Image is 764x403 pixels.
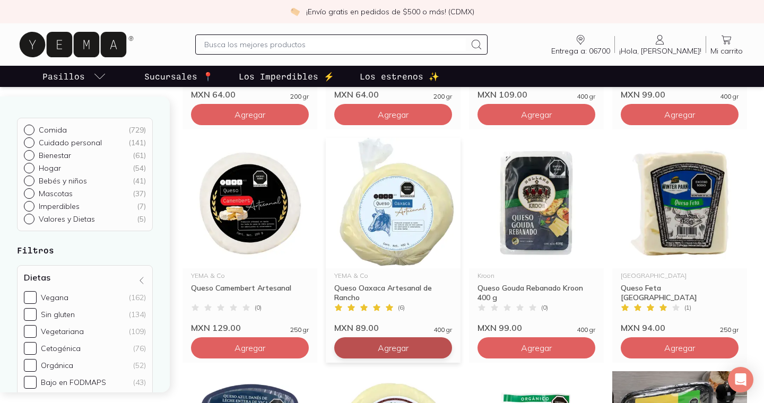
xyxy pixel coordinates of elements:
a: ¡Hola, [PERSON_NAME]! [615,33,706,56]
div: Vegana [41,293,68,302]
span: Agregar [235,109,265,120]
span: 400 gr [720,93,739,100]
span: Mi carrito [710,46,743,56]
span: MXN 94.00 [621,322,665,333]
span: ( 1 ) [684,304,691,311]
div: [GEOGRAPHIC_DATA] [621,273,739,279]
div: Queso Feta [GEOGRAPHIC_DATA] [621,283,739,302]
div: Queso Gouda Rebanado Kroon 400 g [477,283,595,302]
span: MXN 64.00 [191,89,236,100]
p: Los estrenos ✨ [360,70,439,83]
span: MXN 64.00 [334,89,379,100]
input: Orgánica(52) [24,359,37,372]
span: ( 0 ) [255,304,262,311]
a: Los Imperdibles ⚡️ [237,66,336,87]
input: Vegetariana(109) [24,325,37,338]
span: ¡Hola, [PERSON_NAME]! [619,46,701,56]
span: Agregar [378,343,409,353]
button: Agregar [191,104,309,125]
input: Busca los mejores productos [204,38,465,51]
strong: Filtros [17,245,54,255]
button: Agregar [621,337,739,358]
span: Agregar [664,343,695,353]
p: Imperdibles [39,202,80,211]
p: ¡Envío gratis en pedidos de $500 o más! (CDMX) [306,6,474,17]
div: Bajo en FODMAPS [41,378,106,387]
span: Agregar [235,343,265,353]
a: Queso CamembertYEMA & CoQueso Camembert Artesanal(0)MXN 129.00250 gr [183,138,317,333]
span: MXN 99.00 [621,89,665,100]
a: Entrega a: 06700 [547,33,614,56]
div: ( 141 ) [128,138,146,147]
span: 200 gr [290,93,309,100]
a: Los estrenos ✨ [358,66,441,87]
a: Queso Gouda Rebanado Kroon 400 gKroonQueso Gouda Rebanado Kroon 400 g(0)MXN 99.00400 gr [469,138,604,333]
p: Sucursales 📍 [144,70,213,83]
img: check [290,7,300,16]
span: MXN 129.00 [191,322,241,333]
span: 400 gr [577,93,595,100]
input: Sin gluten(134) [24,308,37,321]
div: ( 5 ) [137,214,146,224]
button: Agregar [477,104,595,125]
span: MXN 89.00 [334,322,379,333]
p: Bienestar [39,151,71,160]
button: Agregar [334,337,452,358]
img: Queso Camembert [183,138,317,268]
div: (76) [133,344,146,353]
button: Agregar [621,104,739,125]
button: Agregar [191,337,309,358]
span: Agregar [378,109,409,120]
div: (134) [129,310,146,319]
div: (162) [129,293,146,302]
div: YEMA & Co [191,273,309,279]
input: Vegana(162) [24,291,37,304]
span: Agregar [521,343,552,353]
span: Entrega a: 06700 [551,46,610,56]
span: Agregar [664,109,695,120]
a: pasillo-todos-link [40,66,108,87]
div: YEMA & Co [334,273,452,279]
div: Open Intercom Messenger [728,367,753,392]
div: (109) [129,327,146,336]
div: Queso Oaxaca Artesanal de Rancho [334,283,452,302]
h4: Dietas [24,272,50,283]
span: 200 gr [433,93,452,100]
div: ( 41 ) [133,176,146,186]
span: Agregar [521,109,552,120]
a: Mi carrito [706,33,747,56]
span: MXN 99.00 [477,322,522,333]
a: Sucursales 📍 [142,66,215,87]
p: Hogar [39,163,61,173]
input: Cetogénica(76) [24,342,37,355]
div: ( 7 ) [137,202,146,211]
a: oaxacaYEMA & CoQueso Oaxaca Artesanal de Rancho(6)MXN 89.00400 gr [326,138,461,333]
span: 400 gr [577,327,595,333]
span: 250 gr [720,327,739,333]
p: Bebés y niños [39,176,87,186]
p: Mascotas [39,189,73,198]
a: Queso Feta Winter Park[GEOGRAPHIC_DATA]Queso Feta [GEOGRAPHIC_DATA](1)MXN 94.00250 gr [612,138,747,333]
div: (43) [133,378,146,387]
div: Vegetariana [41,327,84,336]
div: Sin gluten [41,310,75,319]
p: Comida [39,125,67,135]
div: Kroon [477,273,595,279]
div: (52) [133,361,146,370]
p: Cuidado personal [39,138,102,147]
span: ( 6 ) [398,304,405,311]
button: Agregar [334,104,452,125]
span: 400 gr [433,327,452,333]
div: Orgánica [41,361,73,370]
p: Pasillos [42,70,85,83]
button: Agregar [477,337,595,358]
span: ( 0 ) [541,304,548,311]
div: ( 37 ) [133,189,146,198]
input: Bajo en FODMAPS(43) [24,376,37,389]
span: 250 gr [290,327,309,333]
div: Queso Camembert Artesanal [191,283,309,302]
p: Valores y Dietas [39,214,95,224]
div: ( 729 ) [128,125,146,135]
p: Los Imperdibles ⚡️ [239,70,334,83]
img: Queso Gouda Rebanado Kroon 400 g [469,138,604,268]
